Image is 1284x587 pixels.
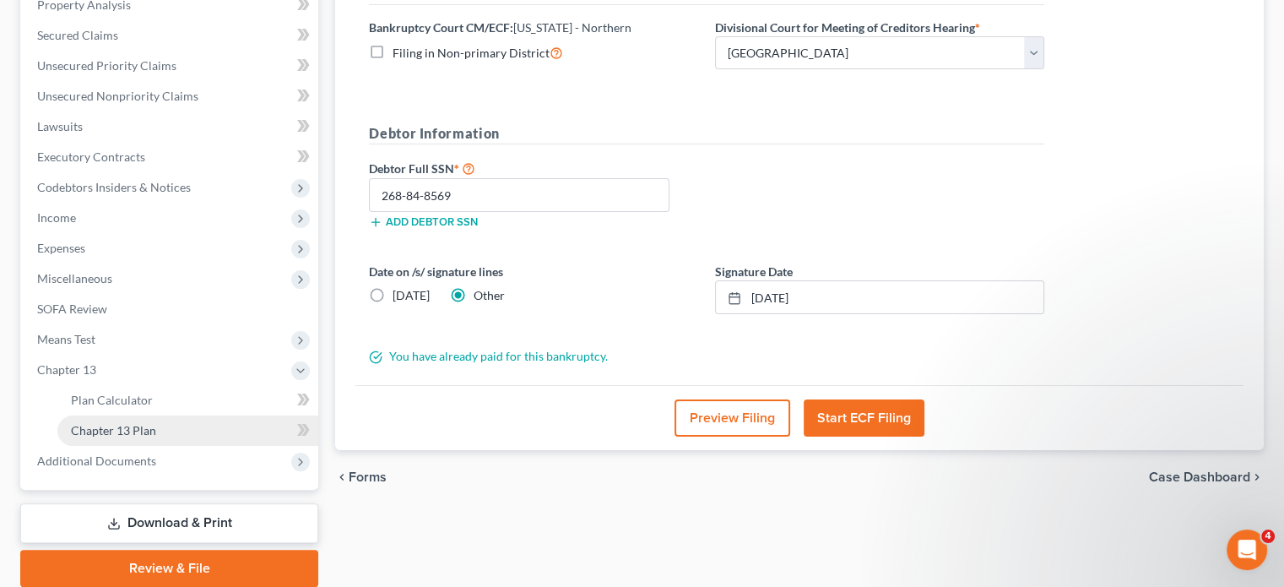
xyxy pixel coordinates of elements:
[335,470,349,484] i: chevron_left
[37,58,176,73] span: Unsecured Priority Claims
[804,399,924,437] button: Start ECF Filing
[264,7,296,39] button: Home
[290,451,317,478] button: Send a message…
[296,7,327,37] div: Close
[37,28,118,42] span: Secured Claims
[107,458,121,471] button: Start recording
[24,294,318,324] a: SOFA Review
[48,9,75,36] img: Profile image for Lindsey
[675,399,790,437] button: Preview Filing
[37,180,191,194] span: Codebtors Insiders & Notices
[474,288,505,302] span: Other
[37,89,198,103] span: Unsecured Nonpriority Claims
[37,119,83,133] span: Lawsuits
[24,111,318,142] a: Lawsuits
[360,158,707,178] label: Debtor Full SSN
[95,9,122,36] img: Profile image for Sara
[369,19,631,36] label: Bankruptcy Court CM/ECF:
[393,46,550,60] span: Filing in Non-primary District
[37,149,145,164] span: Executory Contracts
[80,458,94,471] button: Gif picker
[71,393,153,407] span: Plan Calculator
[1149,470,1250,484] span: Case Dashboard
[57,416,318,446] a: Chapter 13 Plan
[24,20,318,51] a: Secured Claims
[24,51,318,81] a: Unsecured Priority Claims
[360,348,1053,365] div: You have already paid for this bankruptcy.
[24,81,318,111] a: Unsecured Nonpriority Claims
[143,21,208,38] p: A few hours
[26,458,40,471] button: Upload attachment
[513,20,631,35] span: [US_STATE] - Northern
[37,302,107,316] span: SOFA Review
[11,7,43,39] button: go back
[349,470,387,484] span: Forms
[129,8,244,21] h1: NextChapter App
[369,178,669,212] input: XXX-XX-XXXX
[393,288,430,302] span: [DATE]
[14,422,323,451] textarea: Message…
[1227,530,1267,570] iframe: Intercom live chat
[20,503,318,543] a: Download & Print
[715,19,980,36] label: Divisional Court for Meeting of Creditors Hearing
[37,332,95,346] span: Means Test
[1149,470,1264,484] a: Case Dashboard chevron_right
[37,210,76,225] span: Income
[715,263,793,280] label: Signature Date
[57,385,318,416] a: Plan Calculator
[1250,470,1264,484] i: chevron_right
[37,271,112,285] span: Miscellaneous
[20,550,318,587] a: Review & File
[72,9,99,36] img: Profile image for Emma
[369,215,478,229] button: Add debtor SSN
[369,123,1044,144] h5: Debtor Information
[1261,530,1275,543] span: 4
[37,241,85,255] span: Expenses
[369,263,698,280] label: Date on /s/ signature lines
[716,281,1043,313] a: [DATE]
[335,470,409,484] button: chevron_left Forms
[53,458,67,471] button: Emoji picker
[37,454,156,468] span: Additional Documents
[24,142,318,172] a: Executory Contracts
[71,423,156,438] span: Chapter 13 Plan
[37,362,96,377] span: Chapter 13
